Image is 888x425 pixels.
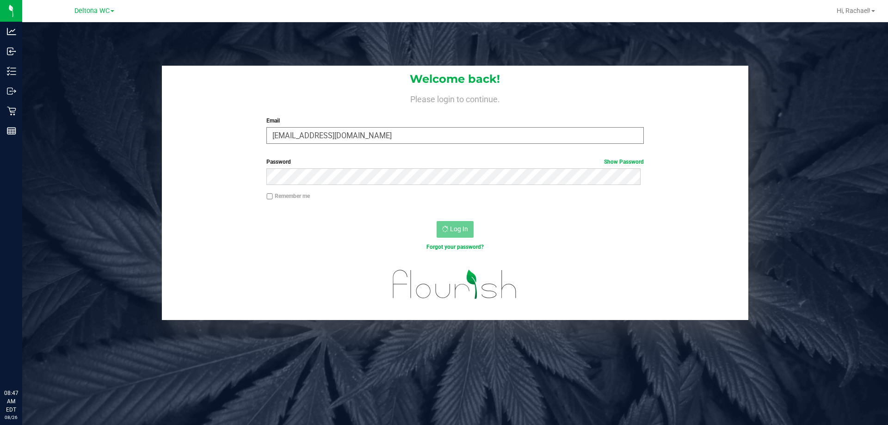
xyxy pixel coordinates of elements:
[604,159,644,165] a: Show Password
[162,92,748,104] h4: Please login to continue.
[837,7,870,14] span: Hi, Rachael!
[426,244,484,250] a: Forgot your password?
[266,159,291,165] span: Password
[266,193,273,200] input: Remember me
[7,47,16,56] inline-svg: Inbound
[266,117,643,125] label: Email
[450,225,468,233] span: Log In
[266,192,310,200] label: Remember me
[7,86,16,96] inline-svg: Outbound
[7,67,16,76] inline-svg: Inventory
[7,126,16,136] inline-svg: Reports
[162,73,748,85] h1: Welcome back!
[7,106,16,116] inline-svg: Retail
[4,389,18,414] p: 08:47 AM EDT
[437,221,474,238] button: Log In
[7,27,16,36] inline-svg: Analytics
[4,414,18,421] p: 08/26
[74,7,110,15] span: Deltona WC
[382,261,528,308] img: flourish_logo.svg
